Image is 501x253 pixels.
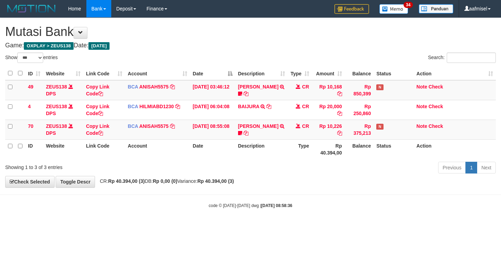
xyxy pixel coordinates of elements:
a: Note [416,84,427,90]
span: OXPLAY > ZEUS138 [24,42,74,50]
th: Website: activate to sort column ascending [43,67,83,80]
td: [DATE] 03:46:12 [190,80,235,100]
span: BCA [128,123,138,129]
a: ZEUS138 [46,123,67,129]
a: Copy ANISAH5575 to clipboard [170,84,175,90]
th: ID [25,139,43,159]
span: Has Note [376,124,383,130]
a: ZEUS138 [46,84,67,90]
a: Check [428,104,443,109]
th: Type [288,139,312,159]
a: HILMIABD1230 [139,104,174,109]
a: 1 [465,162,477,174]
td: DPS [43,80,83,100]
a: Next [477,162,496,174]
td: [DATE] 06:04:08 [190,100,235,120]
th: Type: activate to sort column ascending [288,67,312,80]
span: BCA [128,84,138,90]
td: Rp 250,860 [345,100,374,120]
a: ANISAH5575 [139,84,169,90]
th: Description: activate to sort column ascending [235,67,288,80]
a: Check [428,84,443,90]
th: Balance [345,139,374,159]
td: DPS [43,120,83,139]
th: Account: activate to sort column ascending [125,67,190,80]
th: Description [235,139,288,159]
span: 70 [28,123,34,129]
a: Copy BAIJURA to clipboard [266,104,271,109]
span: BCA [128,104,138,109]
small: code © [DATE]-[DATE] dwg | [209,203,292,208]
th: Date [190,139,235,159]
th: Action [414,139,496,159]
img: panduan.png [419,4,453,13]
a: [PERSON_NAME] [238,84,278,90]
th: Website [43,139,83,159]
input: Search: [447,53,496,63]
th: Action: activate to sort column ascending [414,67,496,80]
span: 4 [28,104,31,109]
h1: Mutasi Bank [5,25,496,39]
td: DPS [43,100,83,120]
a: Check Selected [5,176,55,188]
a: BAIJURA [238,104,259,109]
a: Note [416,104,427,109]
a: Check [428,123,443,129]
span: Has Note [376,84,383,90]
strong: Rp 40.394,00 (3) [108,178,145,184]
div: Showing 1 to 3 of 3 entries [5,161,204,171]
label: Show entries [5,53,58,63]
td: Rp 10,168 [312,80,345,100]
a: Copy Rp 10,168 to clipboard [337,91,342,96]
th: Status [374,67,414,80]
th: Link Code [83,139,125,159]
a: Previous [438,162,466,174]
select: Showentries [17,53,43,63]
a: Copy DAVIT HENDRI to clipboard [244,130,248,136]
th: Account [125,139,190,159]
td: Rp 850,399 [345,80,374,100]
a: ANISAH5575 [139,123,169,129]
td: [DATE] 08:55:08 [190,120,235,139]
th: Status [374,139,414,159]
th: Balance [345,67,374,80]
td: Rp 10,226 [312,120,345,139]
a: ZEUS138 [46,104,67,109]
a: Copy ANISAH5575 to clipboard [170,123,175,129]
a: Copy HILMIABD1230 to clipboard [175,104,180,109]
th: Rp 40.394,00 [312,139,345,159]
a: Note [416,123,427,129]
label: Search: [428,53,496,63]
a: Toggle Descr [56,176,95,188]
img: MOTION_logo.png [5,3,58,14]
span: CR: DB: Variance: [96,178,234,184]
td: Rp 375,213 [345,120,374,139]
a: Copy INA PAUJANAH to clipboard [244,91,248,96]
a: Copy Rp 10,226 to clipboard [337,130,342,136]
a: Copy Link Code [86,123,110,136]
strong: Rp 0,00 (0) [153,178,177,184]
a: Copy Link Code [86,84,110,96]
img: Feedback.jpg [334,4,369,14]
span: CR [302,123,309,129]
span: 34 [404,2,413,8]
img: Button%20Memo.svg [379,4,408,14]
strong: [DATE] 08:58:36 [261,203,292,208]
td: Rp 20,000 [312,100,345,120]
a: [PERSON_NAME] [238,123,278,129]
a: Copy Link Code [86,104,110,116]
th: ID: activate to sort column ascending [25,67,43,80]
h4: Game: Date: [5,42,496,49]
th: Link Code: activate to sort column ascending [83,67,125,80]
span: [DATE] [88,42,110,50]
span: CR [302,104,309,109]
strong: Rp 40.394,00 (3) [197,178,234,184]
a: Copy Rp 20,000 to clipboard [337,111,342,116]
span: CR [302,84,309,90]
span: 49 [28,84,34,90]
th: Date: activate to sort column descending [190,67,235,80]
th: Amount: activate to sort column ascending [312,67,345,80]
